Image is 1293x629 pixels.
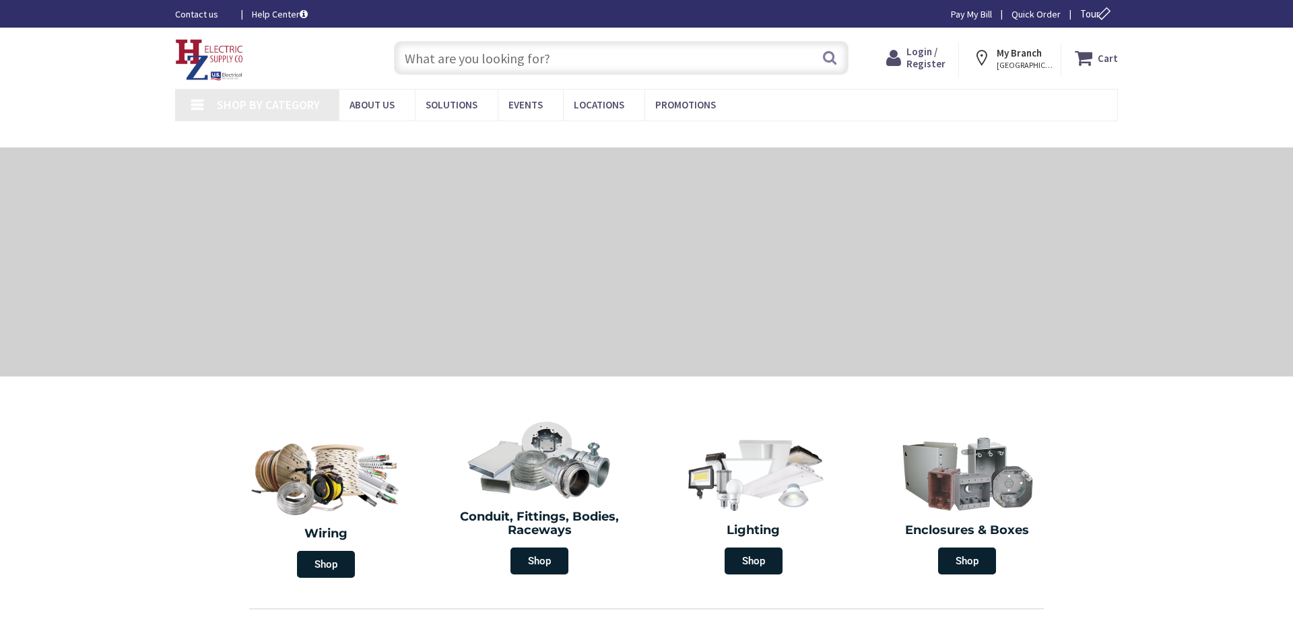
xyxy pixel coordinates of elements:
a: Conduit, Fittings, Bodies, Raceways Shop [436,413,644,581]
span: Shop [725,548,783,574]
a: Login / Register [886,46,946,70]
a: Wiring Shop [219,427,433,585]
div: My Branch [GEOGRAPHIC_DATA], [GEOGRAPHIC_DATA] [972,46,1048,70]
strong: Cart [1098,46,1118,70]
span: Tour [1080,7,1115,20]
span: Shop [297,551,355,578]
strong: My Branch [997,46,1042,59]
span: [GEOGRAPHIC_DATA], [GEOGRAPHIC_DATA] [997,60,1054,71]
a: Enclosures & Boxes Shop [864,427,1071,581]
span: Locations [574,98,624,111]
a: Lighting Shop [650,427,857,581]
input: What are you looking for? [394,41,849,75]
span: Solutions [426,98,477,111]
a: Cart [1075,46,1118,70]
a: Quick Order [1012,7,1061,21]
h2: Lighting [657,524,851,537]
span: Promotions [655,98,716,111]
span: Login / Register [906,45,946,70]
span: Shop [510,548,568,574]
h2: Wiring [226,527,426,541]
span: Shop By Category [217,97,320,112]
a: Help Center [252,7,308,21]
span: Events [508,98,543,111]
h2: Conduit, Fittings, Bodies, Raceways [443,510,637,537]
a: Pay My Bill [951,7,992,21]
span: Shop [938,548,996,574]
span: About Us [350,98,395,111]
a: Contact us [175,7,230,21]
h2: Enclosures & Boxes [871,524,1065,537]
img: HZ Electric Supply [175,39,244,81]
